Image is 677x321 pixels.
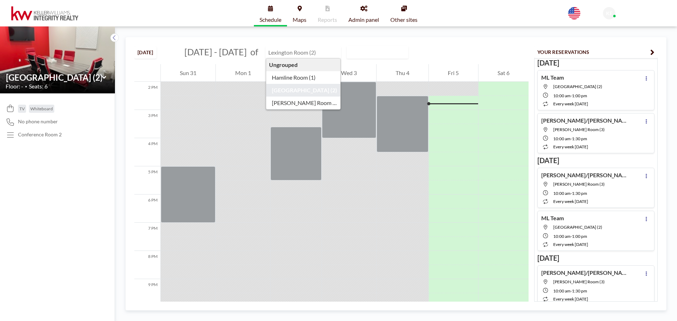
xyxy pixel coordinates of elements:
[553,101,588,106] span: every week [DATE]
[348,48,388,57] span: WEEKLY VIEW
[553,84,602,89] span: Lexington Room (2)
[553,279,605,284] span: Snelling Room (3)
[266,47,334,58] input: Lexington Room (2)
[250,47,258,57] span: of
[390,17,417,23] span: Other sites
[429,64,478,82] div: Fri 5
[553,296,588,302] span: every week [DATE]
[134,138,160,166] div: 4 PM
[553,288,571,294] span: 10:00 AM
[572,191,587,196] span: 1:30 PM
[571,191,572,196] span: -
[293,17,306,23] span: Maps
[553,144,588,149] span: every week [DATE]
[553,136,571,141] span: 10:00 AM
[322,64,376,82] div: Wed 3
[216,64,270,82] div: Mon 1
[134,110,160,138] div: 3 PM
[553,199,588,204] span: every week [DATE]
[30,106,53,111] span: Whiteboard
[571,234,572,239] span: -
[389,48,396,57] input: Search for option
[572,136,587,141] span: 1:30 PM
[553,224,602,230] span: Lexington Room (2)
[318,17,337,23] span: Reports
[541,269,629,276] h4: [PERSON_NAME]/[PERSON_NAME]
[266,84,341,97] div: [GEOGRAPHIC_DATA] (2)
[553,127,605,132] span: Snelling Room (3)
[553,181,605,187] span: Snelling Room (3)
[184,47,247,57] span: [DATE] - [DATE]
[553,234,571,239] span: 10:00 AM
[537,254,654,263] h3: [DATE]
[571,288,572,294] span: -
[571,93,572,98] span: -
[19,106,25,111] span: TV
[260,17,281,23] span: Schedule
[541,172,629,179] h4: [PERSON_NAME]/[PERSON_NAME]
[541,215,564,222] h4: ML Team
[347,46,408,58] div: Search for option
[572,288,587,294] span: 1:30 PM
[25,84,27,89] span: •
[377,64,428,82] div: Thu 4
[29,83,48,90] span: Seats: 6
[11,6,78,20] img: organization-logo
[266,71,341,84] div: Hamline Room (1)
[537,156,654,165] h3: [DATE]
[161,64,215,82] div: Sun 31
[553,191,571,196] span: 10:00 AM
[6,83,23,90] span: Floor: -
[478,64,529,82] div: Sat 6
[618,14,631,19] span: Admin
[553,242,588,247] span: every week [DATE]
[134,82,160,110] div: 2 PM
[266,58,341,71] div: Ungrouped
[6,72,102,82] input: Lexington Room (2)
[571,136,572,141] span: -
[134,46,157,58] button: [DATE]
[134,279,160,307] div: 9 PM
[266,97,341,109] div: [PERSON_NAME] Room (3)
[134,251,160,279] div: 8 PM
[18,118,58,125] span: No phone number
[553,93,571,98] span: 10:00 AM
[537,58,654,67] h3: [DATE]
[534,46,658,58] button: YOUR RESERVATIONS
[572,93,587,98] span: 1:00 PM
[348,17,379,23] span: Admin panel
[618,8,657,14] span: KWIR Front Desk
[572,234,587,239] span: 1:00 PM
[541,117,629,124] h4: [PERSON_NAME]/[PERSON_NAME]
[134,195,160,223] div: 6 PM
[134,166,160,195] div: 5 PM
[18,131,62,138] p: Conference Room 2
[606,10,612,17] span: KF
[134,223,160,251] div: 7 PM
[541,74,564,81] h4: ML Team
